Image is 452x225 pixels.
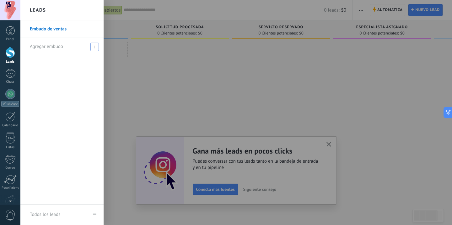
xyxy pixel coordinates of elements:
[1,186,19,190] div: Estadísticas
[1,123,19,128] div: Calendario
[1,60,19,64] div: Leads
[1,145,19,149] div: Listas
[20,205,104,225] a: Todos los leads
[30,44,63,50] span: Agregar embudo
[1,166,19,170] div: Correo
[30,20,97,38] a: Embudo de ventas
[90,43,99,51] span: Agregar embudo
[1,101,19,107] div: WhatsApp
[30,0,46,20] h2: Leads
[1,37,19,41] div: Panel
[30,206,60,223] div: Todos los leads
[1,80,19,84] div: Chats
